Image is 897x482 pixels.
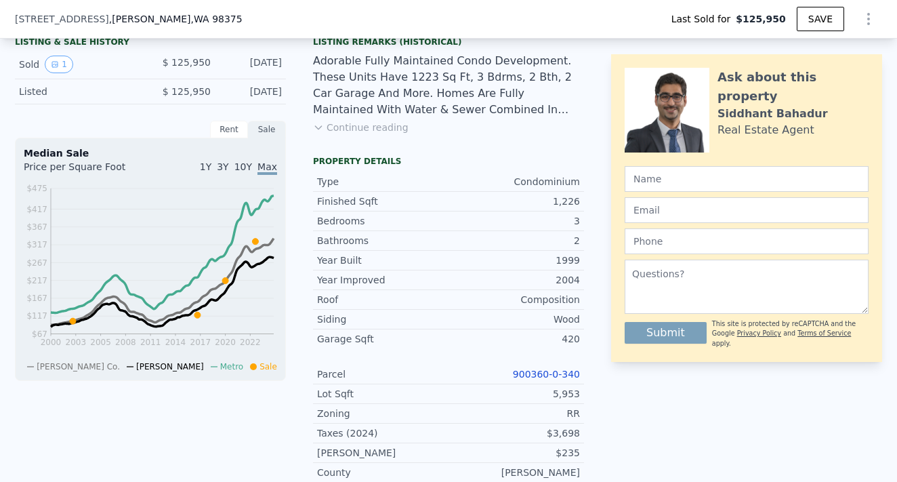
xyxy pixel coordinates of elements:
[136,362,204,371] span: [PERSON_NAME]
[257,161,277,175] span: Max
[66,338,87,347] tspan: 2003
[190,338,211,347] tspan: 2017
[90,338,111,347] tspan: 2005
[625,197,869,223] input: Email
[717,106,828,122] div: Siddhant Bahadur
[313,37,584,47] div: Listing Remarks (Historical)
[26,258,47,268] tspan: $267
[234,161,252,172] span: 10Y
[449,446,580,460] div: $235
[317,466,449,479] div: County
[163,57,211,68] span: $ 125,950
[317,273,449,287] div: Year Improved
[449,214,580,228] div: 3
[625,228,869,254] input: Phone
[240,338,261,347] tspan: 2022
[317,195,449,208] div: Finished Sqft
[449,195,580,208] div: 1,226
[449,332,580,346] div: 420
[449,387,580,401] div: 5,953
[797,329,851,337] a: Terms of Service
[317,407,449,420] div: Zoning
[317,332,449,346] div: Garage Sqft
[449,407,580,420] div: RR
[26,184,47,193] tspan: $475
[317,426,449,440] div: Taxes (2024)
[191,14,243,24] span: , WA 98375
[37,362,120,371] span: [PERSON_NAME] Co.
[736,12,786,26] span: $125,950
[313,121,409,134] button: Continue reading
[210,121,248,138] div: Rent
[317,446,449,460] div: [PERSON_NAME]
[449,273,580,287] div: 2004
[317,234,449,247] div: Bathrooms
[26,311,47,321] tspan: $117
[26,294,47,303] tspan: $167
[26,205,47,214] tspan: $417
[449,234,580,247] div: 2
[671,12,736,26] span: Last Sold for
[109,12,243,26] span: , [PERSON_NAME]
[513,369,580,380] a: 900360-0-340
[717,68,869,106] div: Ask about this property
[222,85,282,98] div: [DATE]
[449,254,580,267] div: 1999
[317,214,449,228] div: Bedrooms
[449,175,580,188] div: Condominium
[19,56,140,73] div: Sold
[45,56,73,73] button: View historical data
[248,121,286,138] div: Sale
[855,5,882,33] button: Show Options
[165,338,186,347] tspan: 2014
[313,156,584,167] div: Property details
[26,240,47,249] tspan: $317
[317,175,449,188] div: Type
[313,53,584,118] div: Adorable Fully Maintained Condo Development. These Units Have 1223 Sq Ft, 3 Bdrms, 2 Bth, 2 Car G...
[449,426,580,440] div: $3,698
[737,329,781,337] a: Privacy Policy
[140,338,161,347] tspan: 2011
[24,160,150,182] div: Price per Square Foot
[797,7,844,31] button: SAVE
[215,338,236,347] tspan: 2020
[317,387,449,401] div: Lot Sqft
[317,254,449,267] div: Year Built
[317,367,449,381] div: Parcel
[317,293,449,306] div: Roof
[26,222,47,232] tspan: $367
[15,12,109,26] span: [STREET_ADDRESS]
[115,338,136,347] tspan: 2008
[259,362,277,371] span: Sale
[217,161,228,172] span: 3Y
[15,37,286,50] div: LISTING & SALE HISTORY
[24,146,277,160] div: Median Sale
[625,166,869,192] input: Name
[625,322,707,344] button: Submit
[449,293,580,306] div: Composition
[163,86,211,97] span: $ 125,950
[200,161,211,172] span: 1Y
[222,56,282,73] div: [DATE]
[41,338,62,347] tspan: 2000
[449,466,580,479] div: [PERSON_NAME]
[717,122,814,138] div: Real Estate Agent
[220,362,243,371] span: Metro
[19,85,140,98] div: Listed
[317,313,449,326] div: Siding
[26,276,47,285] tspan: $217
[32,329,47,339] tspan: $67
[712,319,869,348] div: This site is protected by reCAPTCHA and the Google and apply.
[449,313,580,326] div: Wood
